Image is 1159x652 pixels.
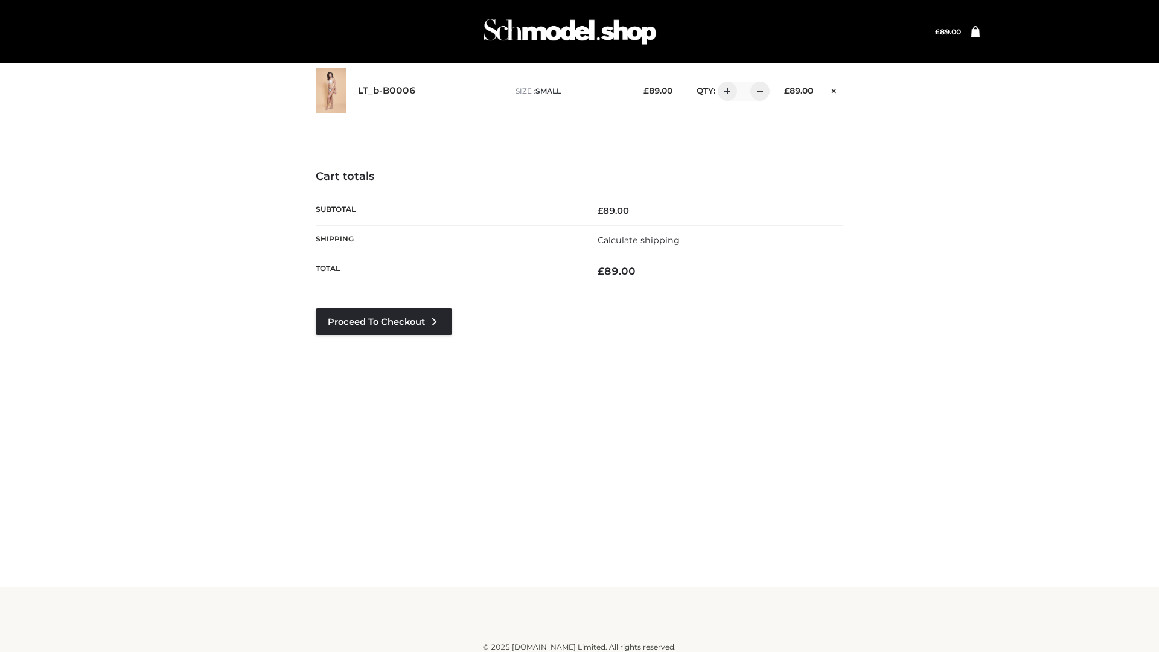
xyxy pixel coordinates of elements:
bdi: 89.00 [784,86,813,95]
span: £ [643,86,649,95]
img: Schmodel Admin 964 [479,8,660,56]
th: Shipping [316,225,579,255]
a: LT_b-B0006 [358,85,416,97]
th: Total [316,255,579,287]
a: Calculate shipping [598,235,680,246]
h4: Cart totals [316,170,843,184]
span: £ [935,27,940,36]
a: £89.00 [935,27,961,36]
span: £ [784,86,790,95]
bdi: 89.00 [598,205,629,216]
a: Remove this item [825,81,843,97]
bdi: 89.00 [598,265,636,277]
span: £ [598,265,604,277]
bdi: 89.00 [643,86,672,95]
span: SMALL [535,86,561,95]
th: Subtotal [316,196,579,225]
span: £ [598,205,603,216]
div: QTY: [685,81,765,101]
bdi: 89.00 [935,27,961,36]
p: size : [516,86,625,97]
a: Proceed to Checkout [316,308,452,335]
